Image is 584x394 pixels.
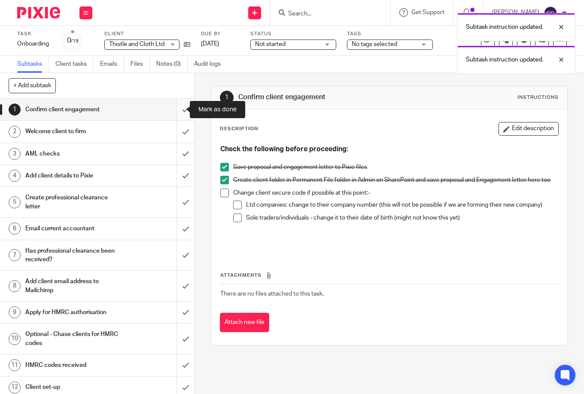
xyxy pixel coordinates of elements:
[25,222,121,235] h1: Email current accountant
[25,125,121,138] h1: Welcome client to firm
[220,313,269,332] button: Attach new file
[17,56,49,73] a: Subtasks
[544,6,557,20] img: svg%3E
[9,249,21,261] div: 7
[499,122,559,136] button: Edit description
[220,91,234,104] div: 1
[9,148,21,160] div: 3
[25,359,121,372] h1: HMRC codes received
[55,56,94,73] a: Client tasks
[25,306,121,319] h1: Apply for HMRC authorisation
[233,189,558,197] p: Change client secure code if possible at this point:-
[25,147,121,160] h1: AML checks
[201,41,219,47] span: [DATE]
[100,56,124,73] a: Emails
[25,328,121,350] h1: Optional - Chase clients for HMRC codes
[9,280,21,292] div: 8
[233,163,558,171] p: Save proposal and engagement letter to Pixie files
[287,10,365,18] input: Search
[25,275,121,297] h1: Add client email address to Mailchimp
[194,56,227,73] a: Audit logs
[131,56,150,73] a: Files
[25,103,121,116] h1: Confirm client engagement
[238,93,408,102] h1: Confirm client engagement
[220,273,262,278] span: Attachments
[25,244,121,266] h1: Has professional clearance been received?
[9,126,21,138] div: 2
[17,7,60,18] img: Pixie
[17,40,52,48] div: Onboarding
[9,78,56,93] button: + Add subtask
[9,196,21,208] div: 5
[250,31,336,37] label: Status
[246,214,558,222] p: Sole traders/individuals - change it to their date of birth (might not know this yet)
[9,359,21,371] div: 11
[9,223,21,235] div: 6
[156,56,188,73] a: Notes (0)
[109,41,164,47] span: Thistle and Cloth Ltd
[17,31,52,37] label: Task
[25,381,121,394] h1: Client set-up
[104,31,190,37] label: Client
[517,94,559,101] div: Instructions
[25,191,121,213] h1: Create professional clearance letter
[220,125,258,132] p: Description
[233,176,558,184] p: Create client folder in Permanent File folder in Admin on SharePoint and save proposal and Engage...
[67,36,79,46] div: 0
[9,104,21,116] div: 1
[246,201,558,209] p: Ltd companies: change to their company number (this will not be possible if we are forming their ...
[466,23,543,31] p: Subtask instruction updated.
[9,170,21,182] div: 4
[9,382,21,394] div: 12
[255,41,286,47] span: Not started
[71,39,79,43] small: /19
[25,169,121,182] h1: Add client details to Pixie
[220,146,348,153] strong: Check the following before proceeding:
[9,306,21,318] div: 9
[220,291,324,297] span: There are no files attached to this task.
[9,333,21,345] div: 10
[201,31,240,37] label: Due by
[466,55,543,64] p: Subtask instruction updated.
